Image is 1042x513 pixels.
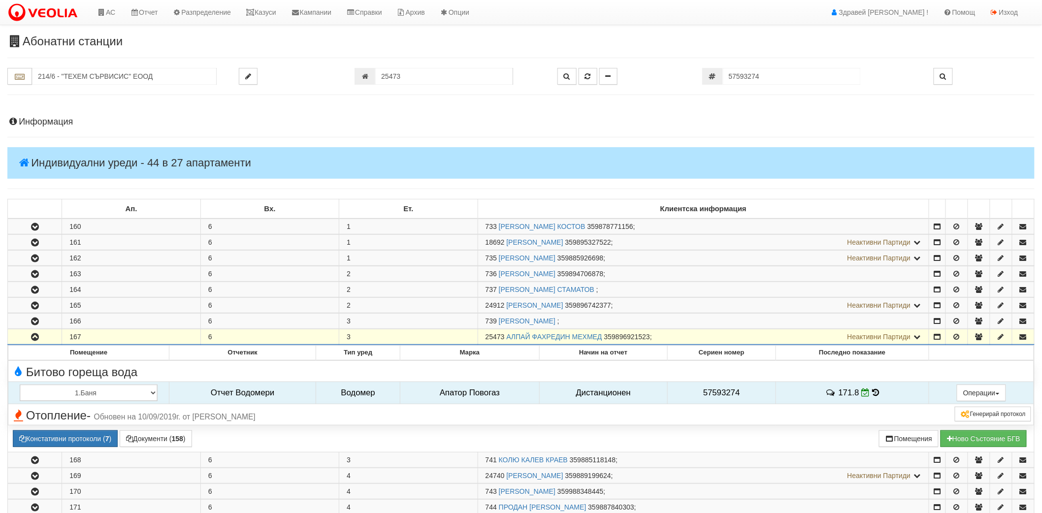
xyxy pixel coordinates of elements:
[7,2,82,23] img: VeoliaLogo.png
[347,270,351,278] span: 2
[587,223,633,230] span: 359878771156
[62,329,200,345] td: 167
[478,329,929,345] td: ;
[945,199,968,219] td: : No sort applied, sorting is disabled
[347,487,351,495] span: 4
[557,487,603,495] span: 359988348445
[316,346,400,360] th: Тип уред
[347,333,351,341] span: 3
[604,333,650,341] span: 359896921523
[486,317,497,325] span: Партида №
[478,235,929,250] td: ;
[703,388,740,397] span: 57593274
[200,251,339,266] td: 6
[62,282,200,297] td: 164
[486,223,497,230] span: Партида №
[347,456,351,464] span: 3
[347,317,351,325] span: 3
[486,238,505,246] span: Партида №
[7,117,1035,127] h4: Информация
[478,199,929,219] td: Клиентска информация: No sort applied, sorting is disabled
[847,333,911,341] span: Неактивни Партиди
[62,199,200,219] td: Ап.: No sort applied, sorting is disabled
[200,468,339,483] td: 6
[565,472,611,480] span: 359889199624
[62,314,200,329] td: 166
[486,503,497,511] span: Партида №
[499,270,555,278] a: [PERSON_NAME]
[62,219,200,234] td: 160
[478,452,929,467] td: ;
[32,68,217,85] input: Абонатна станция
[588,503,634,511] span: 359887840303
[87,409,91,422] span: -
[375,68,513,85] input: Партида №
[839,388,859,397] span: 171.8
[347,223,351,230] span: 1
[847,238,911,246] span: Неактивни Партиди
[565,301,611,309] span: 359896742377
[7,35,1035,48] h3: Абонатни станции
[347,301,351,309] span: 2
[316,382,400,404] td: Водомер
[660,205,747,213] b: Клиентска информация
[499,317,555,325] a: [PERSON_NAME]
[62,235,200,250] td: 161
[200,266,339,282] td: 6
[957,385,1006,401] button: Операции
[264,205,276,213] b: Вх.
[539,382,667,404] td: Дистанционен
[557,254,603,262] span: 359885926698
[478,219,929,234] td: ;
[7,147,1035,179] h4: Индивидуални уреди - 44 в 27 апартаменти
[347,503,351,511] span: 4
[62,468,200,483] td: 169
[478,298,929,313] td: ;
[667,346,776,360] th: Сериен номер
[486,270,497,278] span: Партида №
[62,452,200,467] td: 168
[507,472,563,480] a: [PERSON_NAME]
[347,472,351,480] span: 4
[200,199,339,219] td: Вх.: No sort applied, sorting is disabled
[723,68,861,85] input: Сериен номер
[347,286,351,293] span: 2
[11,409,256,422] span: Отопление
[879,430,939,447] button: Помещения
[486,286,497,293] span: Партида №
[486,456,497,464] span: Партида №
[776,346,929,360] th: Последно показание
[62,266,200,282] td: 163
[105,435,109,443] b: 7
[126,205,137,213] b: Ап.
[486,254,497,262] span: Партида №
[94,413,256,421] span: Обновен на 10/09/2019г. от [PERSON_NAME]
[929,199,946,219] td: : No sort applied, sorting is disabled
[211,388,274,397] span: Отчет Водомери
[499,503,586,511] a: ПРОДАН [PERSON_NAME]
[478,314,929,329] td: ;
[826,388,839,397] span: История на забележките
[499,223,586,230] a: [PERSON_NAME] КОСТОВ
[347,238,351,246] span: 1
[557,270,603,278] span: 359894706878
[339,199,478,219] td: Ет.: No sort applied, sorting is disabled
[486,472,505,480] span: Партида №
[1012,199,1034,219] td: : No sort applied, sorting is disabled
[8,199,62,219] td: : No sort applied, sorting is disabled
[200,452,339,467] td: 6
[968,199,990,219] td: : No sort applied, sorting is disabled
[486,487,497,495] span: Партида №
[499,254,555,262] a: [PERSON_NAME]
[955,407,1031,421] button: Генерирай протокол
[11,366,137,379] span: Битово гореща вода
[200,298,339,313] td: 6
[847,472,911,480] span: Неактивни Партиди
[172,435,183,443] b: 158
[499,456,568,464] a: КОЛЮ КАЛЕВ КРАЕВ
[941,430,1027,447] button: Новo Състояние БГВ
[478,468,929,483] td: ;
[200,483,339,499] td: 6
[478,266,929,282] td: ;
[539,346,667,360] th: Начин на отчет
